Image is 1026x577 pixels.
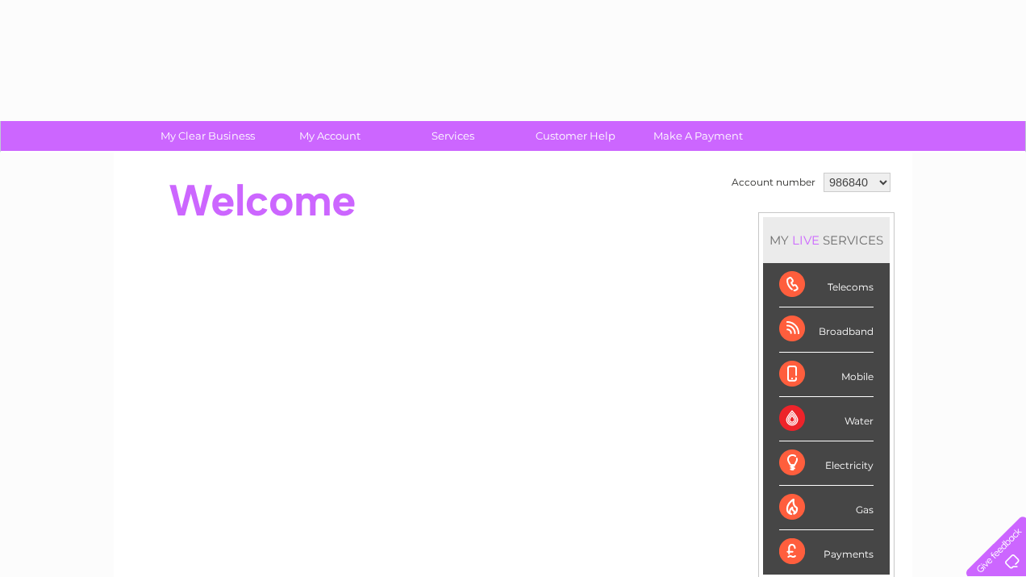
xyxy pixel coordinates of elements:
a: My Clear Business [141,121,274,151]
a: Customer Help [509,121,642,151]
div: Telecoms [779,263,874,307]
a: Services [386,121,519,151]
div: Payments [779,530,874,574]
a: My Account [264,121,397,151]
div: Gas [779,486,874,530]
a: Make A Payment [632,121,765,151]
div: Mobile [779,353,874,397]
td: Account number [728,169,820,196]
div: Broadband [779,307,874,352]
div: LIVE [789,232,823,248]
div: Electricity [779,441,874,486]
div: Water [779,397,874,441]
div: MY SERVICES [763,217,890,263]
